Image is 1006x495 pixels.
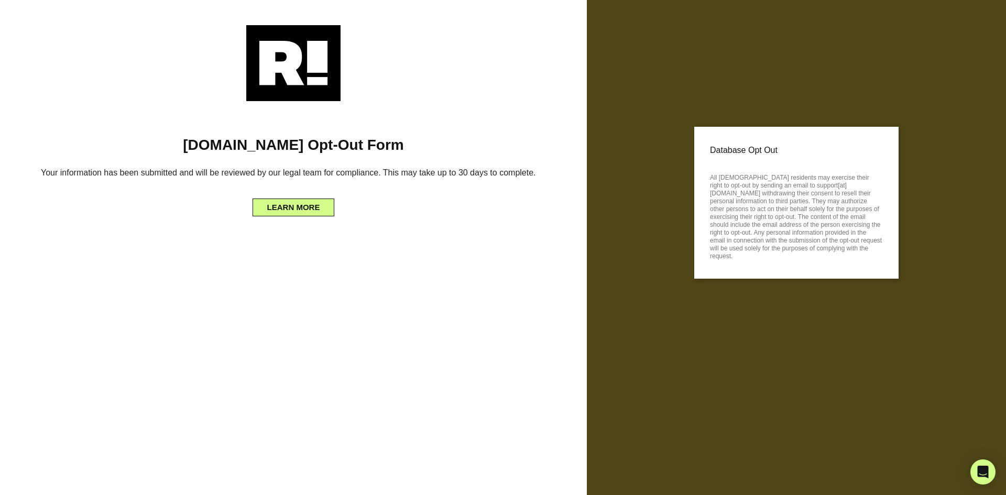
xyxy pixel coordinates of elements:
[16,136,571,154] h1: [DOMAIN_NAME] Opt-Out Form
[710,171,883,260] p: All [DEMOGRAPHIC_DATA] residents may exercise their right to opt-out by sending an email to suppo...
[246,25,341,101] img: Retention.com
[253,199,335,216] button: LEARN MORE
[16,163,571,186] h6: Your information has been submitted and will be reviewed by our legal team for compliance. This m...
[253,201,335,209] a: LEARN MORE
[710,142,883,158] p: Database Opt Out
[970,459,996,485] div: Open Intercom Messenger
